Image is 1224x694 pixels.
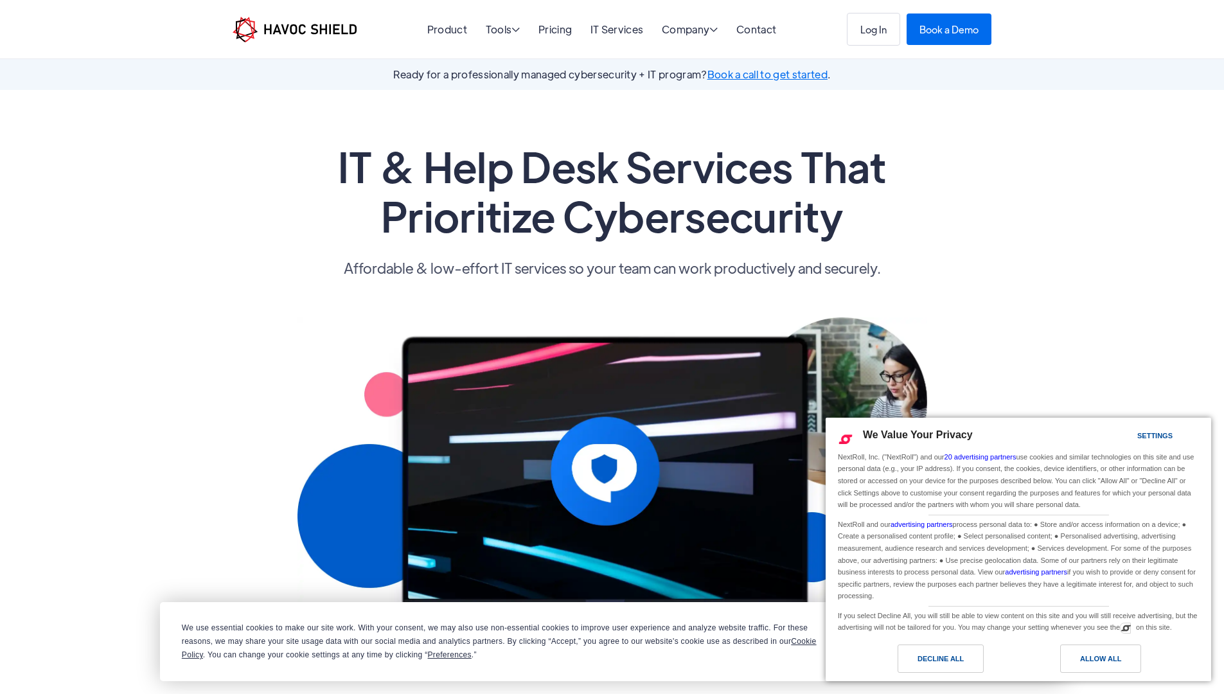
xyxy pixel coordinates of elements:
[486,24,520,37] div: Tools
[662,24,718,37] div: Company
[233,17,357,42] img: Havoc Shield logo
[1137,429,1173,443] div: Settings
[835,515,1202,603] div: NextRoll and our process personal data to: ● Store and/or access information on a device; ● Creat...
[863,429,973,440] span: We Value Your Privacy
[393,66,831,84] div: Ready for a professionally managed cybersecurity + IT program? .
[945,453,1016,461] a: 20 advertising partners
[427,22,467,36] a: Product
[835,607,1202,635] div: If you select Decline All, you will still be able to view content on this site and you will still...
[891,520,953,528] a: advertising partners
[182,621,821,662] div: We use essential cookies to make our site work. With your consent, we may also use non-essential ...
[907,13,991,45] a: Book a Demo
[709,24,718,35] span: 
[835,450,1202,512] div: NextRoll, Inc. ("NextRoll") and our use cookies and similar technologies on this site and use per...
[486,24,520,37] div: Tools
[285,256,939,279] p: Affordable & low-effort IT services so your team can work productively and securely.
[662,24,718,37] div: Company
[1005,568,1067,576] a: advertising partners
[538,22,572,36] a: Pricing
[1018,645,1203,679] a: Allow All
[285,141,939,240] h1: IT & Help Desk Services That Prioritize Cybersecurity
[847,13,900,46] a: Log In
[428,650,472,659] span: Preferences
[590,22,644,36] a: IT Services
[833,645,1018,679] a: Decline All
[707,67,828,81] a: Book a call to get started
[736,22,776,36] a: Contact
[1080,652,1121,666] div: Allow All
[918,652,964,666] div: Decline All
[160,602,1065,681] div: Cookie Consent Prompt
[233,17,357,42] a: home
[1115,425,1146,449] a: Settings
[297,317,927,645] img: IT Services by Havoc Shield
[511,24,520,35] span: 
